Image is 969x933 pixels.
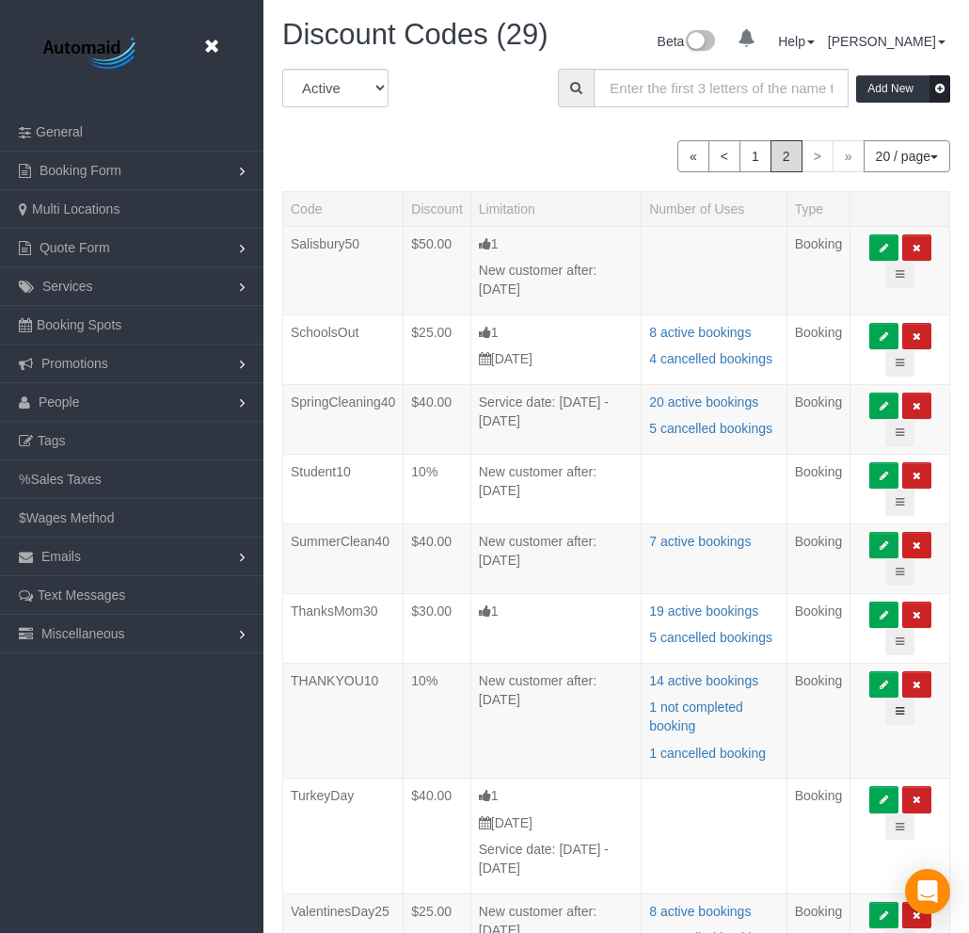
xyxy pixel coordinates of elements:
td: Code [283,384,404,454]
span: Booking Spots [37,317,121,332]
th: Number of Uses [642,191,786,226]
td: Discount [404,314,470,384]
a: 1 not completed booking [649,700,743,733]
span: People [39,394,80,410]
td: Discount [404,593,470,663]
span: Tags [38,433,66,448]
p: New customer after: [DATE] [479,532,633,570]
a: 19 active bookings [649,603,758,619]
td: Number of Uses [642,593,786,663]
p: 1 [479,323,633,342]
td: Number of Uses [642,779,786,894]
td: Code [283,314,404,384]
td: Limitation [470,226,641,314]
a: Beta [658,34,716,49]
td: Number of Uses [642,663,786,779]
td: Type [786,663,850,779]
a: « [677,140,709,172]
td: Limitation [470,384,641,454]
img: Automaid Logo [33,33,151,75]
p: 1 [479,786,633,805]
span: Emails [41,549,81,564]
td: Discount [404,226,470,314]
a: Help [778,34,815,49]
div: Open Intercom Messenger [905,869,950,914]
a: 8 active bookings [649,904,751,919]
a: 1 cancelled booking [649,746,766,761]
th: Code [283,191,404,226]
td: Discount [404,523,470,593]
a: 5 cancelled bookings [649,421,772,436]
span: > [802,140,834,172]
th: Discount [404,191,470,226]
td: Number of Uses [642,226,786,314]
p: New customer after: [DATE] [479,671,633,709]
span: 2 [770,140,802,172]
td: Discount [404,663,470,779]
td: Code [283,663,404,779]
td: Discount [404,454,470,523]
td: Discount [404,384,470,454]
p: New customer after: [DATE] [479,261,633,298]
a: [PERSON_NAME] [828,34,945,49]
a: 14 active bookings [649,673,758,688]
td: Number of Uses [642,454,786,523]
td: Limitation [470,593,641,663]
td: Code [283,593,404,663]
span: Multi Locations [32,201,119,217]
span: Promotions [41,356,108,371]
td: Code [283,226,404,314]
td: Limitation [470,454,641,523]
span: Booking Form [40,163,121,178]
a: 4 cancelled bookings [649,351,772,366]
td: Number of Uses [642,314,786,384]
td: Type [786,384,850,454]
span: General [36,124,83,139]
p: [DATE] [479,349,633,368]
p: New customer after: [DATE] [479,462,633,500]
td: Limitation [470,314,641,384]
td: Discount [404,779,470,894]
td: Code [283,523,404,593]
td: Number of Uses [642,384,786,454]
a: 1 [739,140,771,172]
td: Code [283,779,404,894]
a: < [708,140,740,172]
span: Wages Method [26,510,115,525]
p: Service date: [DATE] - [DATE] [479,393,633,430]
td: Limitation [470,663,641,779]
span: Sales Taxes [30,472,101,487]
nav: Pagination navigation [677,140,950,172]
td: Limitation [470,779,641,894]
a: 20 active bookings [649,394,758,410]
button: 20 / page [864,140,950,172]
td: Type [786,314,850,384]
td: Type [786,593,850,663]
input: Enter the first 3 letters of the name to search [594,69,848,107]
span: Services [42,279,93,294]
p: 1 [479,602,633,620]
p: [DATE] [479,813,633,832]
span: Discount Codes (29) [282,18,548,51]
td: Number of Uses [642,523,786,593]
img: New interface [684,30,715,55]
span: Quote Form [40,240,110,255]
a: 5 cancelled bookings [649,630,772,645]
th: Type [786,191,850,226]
p: 1 [479,234,633,253]
a: 8 active bookings [649,325,751,340]
span: Miscellaneous [41,626,125,641]
td: Code [283,454,404,523]
td: Type [786,523,850,593]
span: Text Messages [38,587,125,603]
ng-pluralize: 7 active bookings [649,534,751,549]
td: Limitation [470,523,641,593]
